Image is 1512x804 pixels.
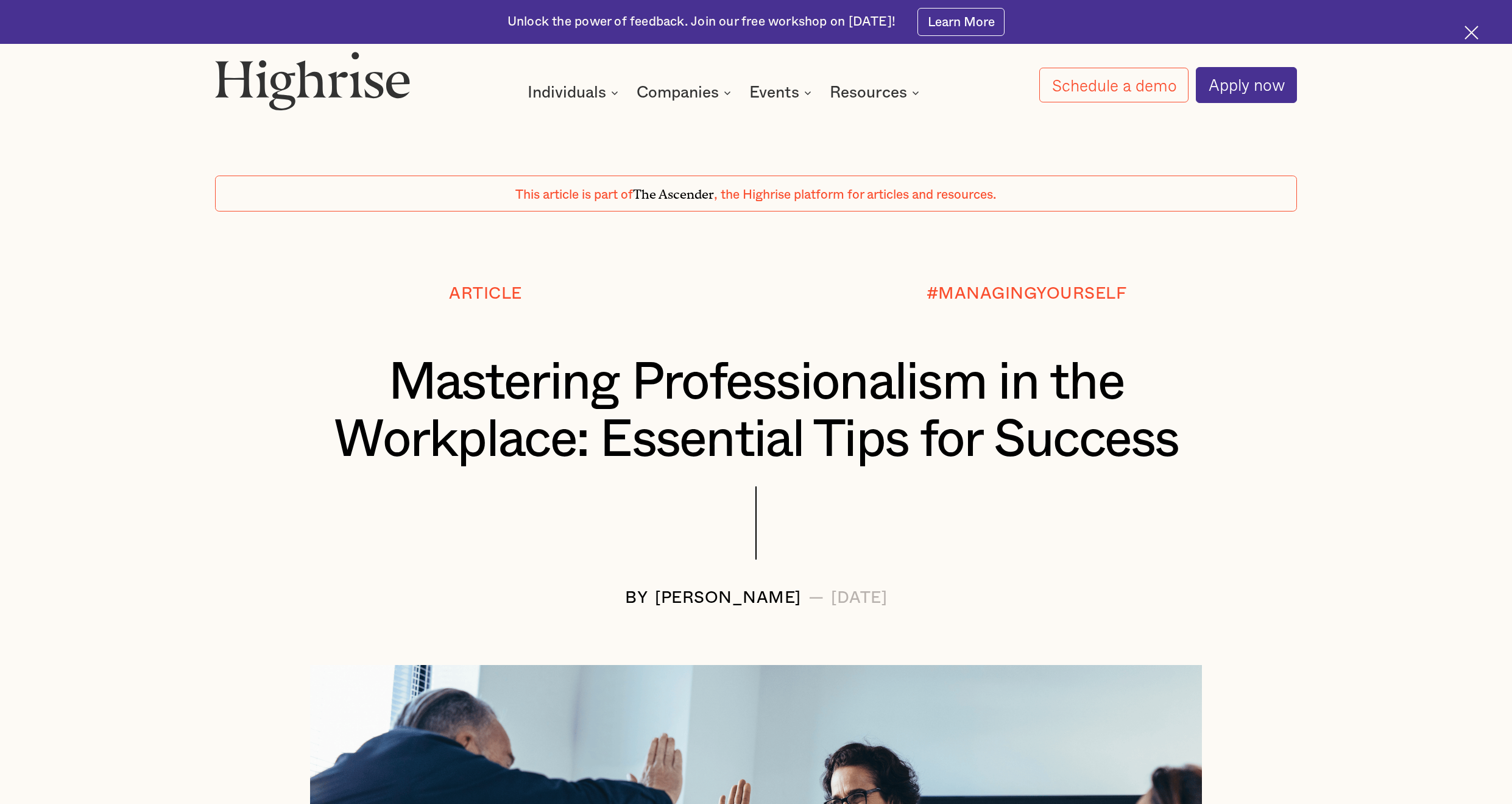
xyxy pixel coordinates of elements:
div: Events [749,85,799,100]
div: Companies [637,85,719,100]
div: Events [749,85,815,100]
div: — [808,589,824,607]
img: Highrise logo [215,51,411,110]
span: This article is part of [515,188,633,201]
span: , the Highrise platform for articles and resources. [714,188,997,201]
div: [PERSON_NAME] [655,589,801,607]
div: Individuals [528,85,606,100]
div: Article [449,285,522,303]
a: Apply now [1196,67,1297,102]
img: Cross icon [1464,26,1478,40]
div: Resources [830,85,923,100]
div: Companies [637,85,735,100]
div: Individuals [528,85,622,100]
div: BY [625,589,648,607]
div: [DATE] [831,589,887,607]
a: Schedule a demo [1039,68,1189,103]
div: Resources [830,85,907,100]
span: The Ascender [633,183,714,199]
a: Learn More [917,8,1005,35]
div: #MANAGINGYOURSELF [927,285,1127,303]
div: Unlock the power of feedback. Join our free workshop on [DATE]! [507,13,896,31]
h1: Mastering Professionalism in the Workplace: Essential Tips for Success [273,354,1238,469]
